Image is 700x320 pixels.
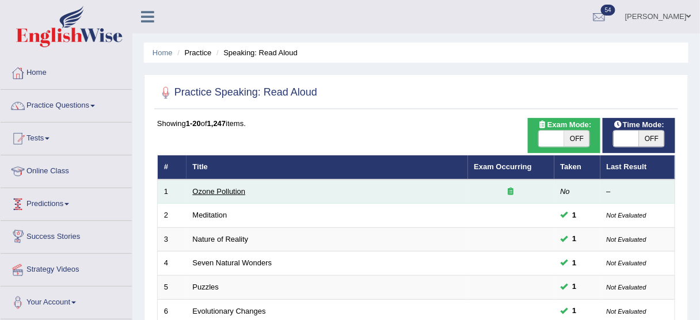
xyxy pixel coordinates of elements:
[157,118,675,129] div: Showing of items.
[564,131,589,147] span: OFF
[1,57,132,86] a: Home
[568,209,581,222] span: You can still take this question
[1,123,132,151] a: Tests
[193,258,272,267] a: Seven Natural Wonders
[1,287,132,315] a: Your Account
[607,236,646,243] small: Not Evaluated
[186,119,201,128] b: 1-20
[609,119,669,131] span: Time Mode:
[193,307,266,315] a: Evolutionary Changes
[568,257,581,269] span: You can still take this question
[158,227,187,252] td: 3
[561,187,570,196] em: No
[158,180,187,204] td: 1
[187,155,468,180] th: Title
[193,187,246,196] a: Ozone Pollution
[607,308,646,315] small: Not Evaluated
[568,305,581,317] span: You can still take this question
[1,188,132,217] a: Predictions
[174,47,211,58] li: Practice
[153,48,173,57] a: Home
[474,162,532,171] a: Exam Occurring
[554,155,600,180] th: Taken
[1,221,132,250] a: Success Stories
[607,186,669,197] div: –
[601,5,615,16] span: 54
[158,276,187,300] td: 5
[639,131,664,147] span: OFF
[157,84,317,101] h2: Practice Speaking: Read Aloud
[600,155,675,180] th: Last Result
[607,260,646,266] small: Not Evaluated
[528,118,600,153] div: Show exams occurring in exams
[474,186,548,197] div: Exam occurring question
[193,235,249,243] a: Nature of Reality
[607,212,646,219] small: Not Evaluated
[214,47,298,58] li: Speaking: Read Aloud
[193,211,227,219] a: Meditation
[1,90,132,119] a: Practice Questions
[568,281,581,293] span: You can still take this question
[207,119,226,128] b: 1,247
[568,233,581,245] span: You can still take this question
[193,283,219,291] a: Puzzles
[534,119,596,131] span: Exam Mode:
[607,284,646,291] small: Not Evaluated
[1,155,132,184] a: Online Class
[158,155,187,180] th: #
[1,254,132,283] a: Strategy Videos
[158,204,187,228] td: 2
[158,252,187,276] td: 4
